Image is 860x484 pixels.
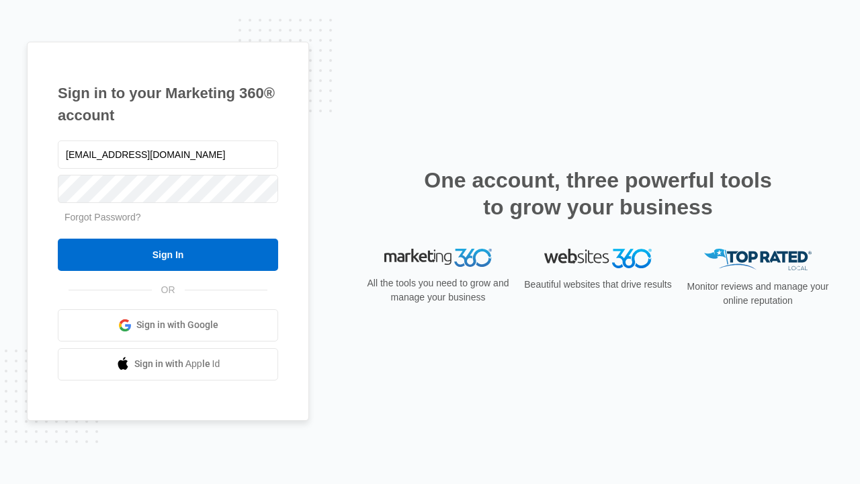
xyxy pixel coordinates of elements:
[384,249,492,268] img: Marketing 360
[134,357,220,371] span: Sign in with Apple Id
[544,249,652,268] img: Websites 360
[58,82,278,126] h1: Sign in to your Marketing 360® account
[58,348,278,380] a: Sign in with Apple Id
[420,167,776,220] h2: One account, three powerful tools to grow your business
[58,309,278,341] a: Sign in with Google
[683,280,833,308] p: Monitor reviews and manage your online reputation
[523,278,673,292] p: Beautiful websites that drive results
[363,276,513,305] p: All the tools you need to grow and manage your business
[58,239,278,271] input: Sign In
[64,212,141,223] a: Forgot Password?
[136,318,218,332] span: Sign in with Google
[152,283,185,297] span: OR
[704,249,812,271] img: Top Rated Local
[58,140,278,169] input: Email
